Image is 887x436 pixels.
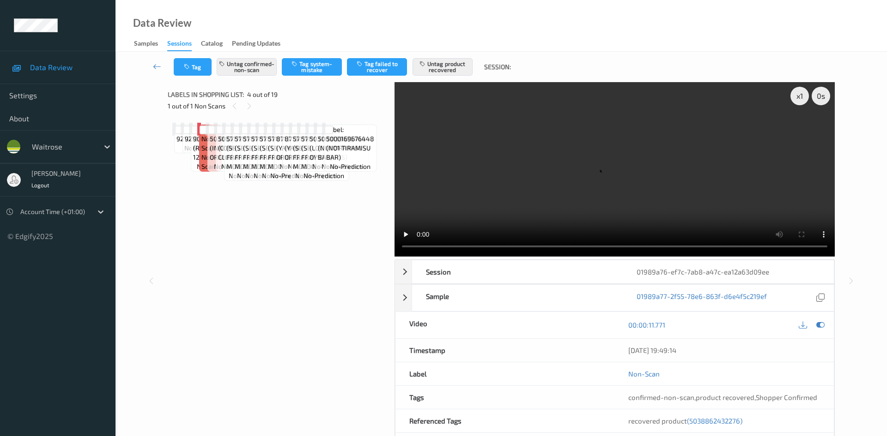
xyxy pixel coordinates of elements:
div: 1 out of 1 Non Scans [168,100,388,112]
button: Tag system-mistake [282,58,342,76]
span: Labels in shopping list: [168,90,244,99]
div: 01989a76-ef7c-7ab8-a47c-ea12a63d09ee [623,260,834,283]
button: Untag confirmed-non-scan [217,58,277,76]
div: Referenced Tags [395,409,615,432]
a: Sessions [167,37,201,51]
span: Label: 5000169676448 (NO1 TIRAMISU BAR) [326,125,374,162]
span: no-prediction [197,162,237,171]
span: no-prediction [221,162,262,171]
a: 01989a77-2f55-78e6-863f-d6e4f5c219ef [637,292,767,304]
div: Sample01989a77-2f55-78e6-863f-d6e4f5c219ef [395,284,834,311]
span: (5038862432276) [687,417,742,425]
span: no-prediction [245,171,286,180]
span: , , [628,393,817,401]
span: Label: 5711953145339 (SB FRAPPUCCINO MOCHA) [268,125,313,171]
div: Tags [395,386,615,409]
a: Non-Scan [628,369,660,378]
div: 0 s [812,87,830,105]
span: Label: 5711953145339 (SB FRAPPUCCINO MOCHA) [251,125,297,171]
span: Label: 5711953145339 (SB FRAPPUCCINO MOCHA) [293,125,338,171]
span: no-prediction [229,171,269,180]
a: 00:00:11.771 [628,320,665,329]
div: Pending Updates [232,39,280,50]
div: Session [412,260,623,283]
div: [DATE] 19:49:14 [628,346,820,355]
span: Label: 5711953145339 (SB FRAPPUCCINO MOCHA) [260,125,305,171]
span: Label: 5711953145339 (SB FRAPPUCCINO MOCHA) [243,125,288,171]
span: product recovered [696,393,754,401]
div: Samples [134,39,158,50]
span: confirmed-non-scan [628,393,694,401]
div: Video [395,312,615,338]
button: Untag product recovered [413,58,473,76]
div: Sessions [167,39,192,51]
span: Label: 5711953145339 (SB FRAPPUCCINO MOCHA) [226,125,272,171]
span: 4 out of 19 [247,90,278,99]
span: no-prediction [322,162,362,171]
span: no-prediction [312,162,353,171]
span: Label: 5038862432276 (INNOCENT ORANGE) [210,125,259,162]
span: no-prediction [279,162,320,171]
a: Catalog [201,37,232,50]
span: non-scan [201,153,219,171]
span: Label: 5012876106439 (COPELLA CLOUDY APPLE) [218,125,265,162]
button: Tag [174,58,212,76]
span: Label: 5711953145339 (SB FRAPPUCCINO MOCHA) [235,125,280,171]
span: recovered product [628,417,742,425]
a: Pending Updates [232,37,290,50]
span: no-prediction [237,171,278,180]
span: Label: 8713108000835 (YAKULT ORIGINAL 8S) [276,125,323,162]
span: Shopper Confirmed [756,393,817,401]
div: Sample [412,285,623,311]
span: no-prediction [254,171,294,180]
span: no-prediction [214,162,255,171]
button: Tag failed to recover [347,58,407,76]
span: Label: 8713108000835 (YAKULT ORIGINAL 8S) [285,125,332,162]
span: no-prediction [262,171,303,180]
span: no-prediction [330,162,371,171]
span: Label: 5030098710135 (LOCH FYNE OYSTERS 6S) [310,125,356,162]
span: Session: [484,62,511,72]
span: no-prediction [304,171,344,180]
div: Label [395,362,615,385]
span: no-prediction [270,171,311,180]
span: no-prediction [288,162,328,171]
div: Data Review [133,18,191,28]
div: Session01989a76-ef7c-7ab8-a47c-ea12a63d09ee [395,260,834,284]
div: x 1 [790,87,809,105]
span: Label: 5000169676448 (NO1 TIRAMISU BAR) [318,125,366,162]
div: Catalog [201,39,223,50]
div: Timestamp [395,339,615,362]
span: Label: 5711953145339 (SB FRAPPUCCINO MOCHA) [301,125,346,171]
span: Label: 9002490200183 (RED BULL 12X250ML) [193,125,241,162]
span: Label: Non-Scan [201,125,219,153]
a: Samples [134,37,167,50]
span: no-prediction [295,171,336,180]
